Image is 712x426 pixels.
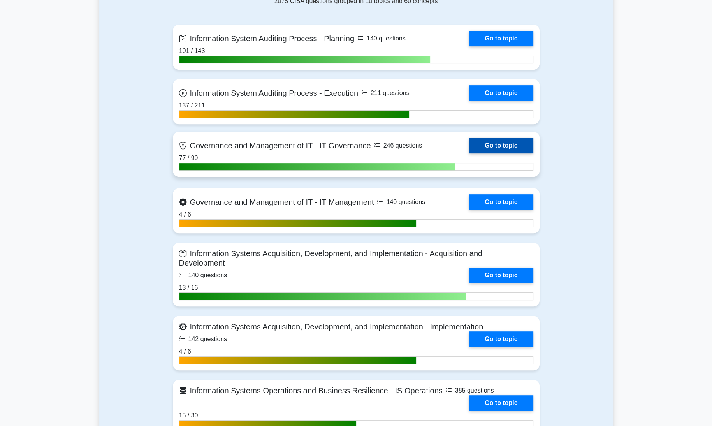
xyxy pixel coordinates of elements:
a: Go to topic [469,331,533,347]
a: Go to topic [469,194,533,210]
a: Go to topic [469,85,533,101]
a: Go to topic [469,31,533,46]
a: Go to topic [469,138,533,153]
a: Go to topic [469,268,533,283]
a: Go to topic [469,395,533,411]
